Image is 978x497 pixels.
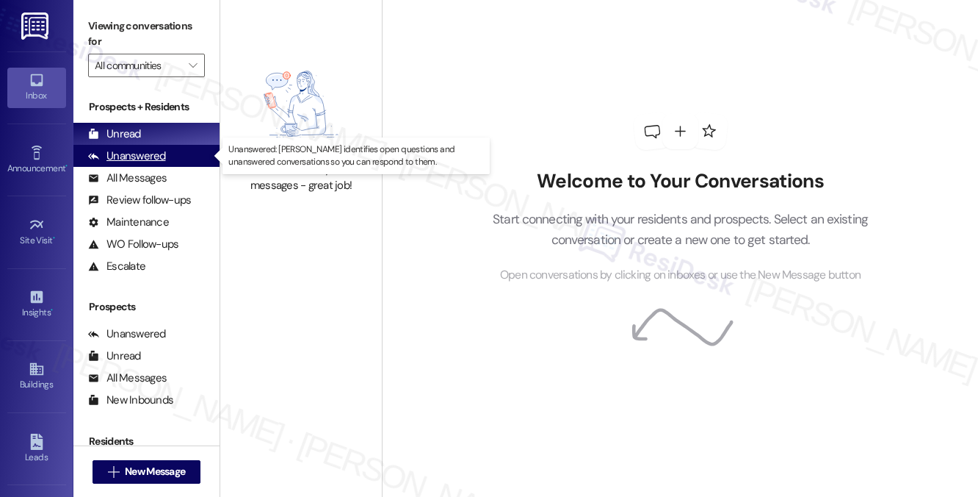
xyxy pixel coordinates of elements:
[65,161,68,171] span: •
[125,464,185,479] span: New Message
[7,285,66,324] a: Insights •
[88,371,167,386] div: All Messages
[21,12,51,40] img: ResiDesk Logo
[88,259,145,274] div: Escalate
[471,170,891,193] h2: Welcome to Your Conversations
[236,55,366,154] img: empty-state
[88,215,169,230] div: Maintenance
[7,68,66,107] a: Inbox
[189,60,197,71] i: 
[88,15,205,54] label: Viewing conversations for
[93,460,201,484] button: New Message
[228,143,484,168] p: Unanswered: [PERSON_NAME] identifies open questions and unanswered conversations so you can respo...
[88,326,166,342] div: Unanswered
[500,266,861,285] span: Open conversations by clicking on inboxes or use the New Message button
[73,99,220,115] div: Prospects + Residents
[88,237,178,252] div: WO Follow-ups
[88,348,141,364] div: Unread
[88,193,191,208] div: Review follow-ups
[471,209,891,251] p: Start connecting with your residents and prospects. Select an existing conversation or create a n...
[88,171,167,186] div: All Messages
[88,149,166,164] div: Unanswered
[73,434,220,449] div: Residents
[51,305,53,315] span: •
[7,357,66,396] a: Buildings
[95,54,181,77] input: All communities
[236,162,366,193] div: You've read all your messages - great job!
[73,299,220,315] div: Prospects
[7,429,66,469] a: Leads
[7,212,66,252] a: Site Visit •
[108,466,119,478] i: 
[53,233,55,243] span: •
[88,126,141,142] div: Unread
[88,393,173,408] div: New Inbounds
